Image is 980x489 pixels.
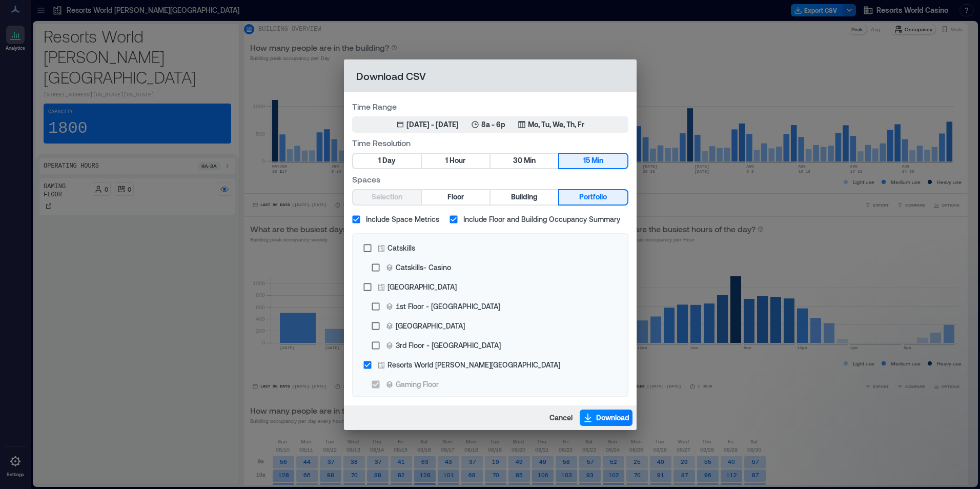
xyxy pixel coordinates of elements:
[559,190,627,205] button: Portfolio
[591,154,603,167] span: Min
[352,173,628,185] label: Spaces
[463,214,620,225] span: Include Floor and Building Occupancy Summary
[344,59,637,92] h2: Download CSV
[378,154,381,167] span: 1
[396,340,501,351] div: 3rd Floor - [GEOGRAPHIC_DATA]
[579,191,607,203] span: Portfolio
[583,154,590,167] span: 15
[450,154,465,167] span: Hour
[445,154,448,167] span: 1
[353,154,421,168] button: 1 Day
[528,119,584,130] p: Mo, Tu, We, Th, Fr
[366,214,439,225] span: Include Space Metrics
[382,154,396,167] span: Day
[481,119,505,130] p: 8a - 6p
[524,154,536,167] span: Min
[559,154,627,168] button: 15 Min
[491,190,558,205] button: Building
[596,413,629,423] span: Download
[491,154,558,168] button: 30 Min
[352,100,628,112] label: Time Range
[396,320,465,331] div: [GEOGRAPHIC_DATA]
[396,379,439,390] div: Gaming Floor
[352,137,628,149] label: Time Resolution
[549,413,573,423] span: Cancel
[352,116,628,133] button: [DATE] - [DATE]8a - 6pMo, Tu, We, Th, Fr
[387,281,457,292] div: [GEOGRAPHIC_DATA]
[513,154,522,167] span: 30
[396,262,451,273] div: Catskills- Casino
[422,190,489,205] button: Floor
[447,191,464,203] span: Floor
[406,119,459,130] div: [DATE] - [DATE]
[546,410,576,426] button: Cancel
[422,154,489,168] button: 1 Hour
[580,410,632,426] button: Download
[387,359,560,370] div: Resorts World [PERSON_NAME][GEOGRAPHIC_DATA]
[511,191,538,203] span: Building
[396,301,500,312] div: 1st Floor - [GEOGRAPHIC_DATA]
[387,242,415,253] div: Catskills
